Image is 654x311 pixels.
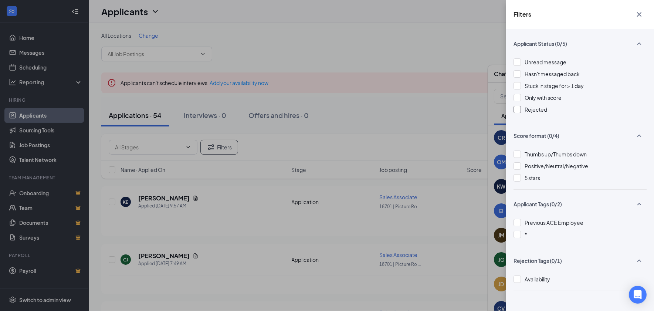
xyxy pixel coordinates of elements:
h5: Filters [514,10,531,18]
svg: Cross [635,10,644,19]
span: Unread message [525,59,566,65]
span: Rejection Tags (0/1) [514,257,562,264]
button: Cross [632,7,647,21]
span: Rejected [525,106,547,113]
div: Open Intercom Messenger [629,286,647,304]
span: Score format (0/4) [514,132,559,139]
button: SmallChevronUp [632,129,647,143]
svg: SmallChevronUp [635,131,644,140]
svg: SmallChevronUp [635,256,644,265]
span: Thumbs up/Thumbs down [525,151,587,158]
span: Positive/Neutral/Negative [525,163,588,169]
span: Hasn't messaged back [525,71,580,77]
span: Only with score [525,94,562,101]
span: 5 stars [525,175,540,181]
button: SmallChevronUp [632,254,647,268]
span: Applicant Status (0/5) [514,40,567,47]
button: SmallChevronUp [632,37,647,51]
span: Availability [525,276,550,283]
span: Stuck in stage for > 1 day [525,82,584,89]
button: SmallChevronUp [632,197,647,211]
span: Previous ACE Employee [525,219,583,226]
svg: SmallChevronUp [635,200,644,209]
span: Applicant Tags (0/2) [514,200,562,208]
svg: SmallChevronUp [635,39,644,48]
